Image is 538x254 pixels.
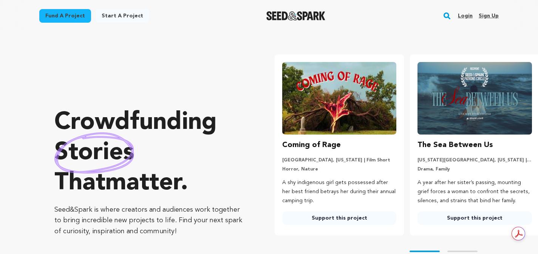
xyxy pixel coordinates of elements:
span: matter [105,171,181,195]
p: [GEOGRAPHIC_DATA], [US_STATE] | Film Short [282,157,397,163]
h3: The Sea Between Us [417,139,493,151]
a: Support this project [417,211,532,225]
img: Seed&Spark Logo Dark Mode [266,11,326,20]
img: Coming of Rage image [282,62,397,135]
img: The Sea Between Us image [417,62,532,135]
a: Login [458,10,473,22]
a: Seed&Spark Homepage [266,11,326,20]
p: Drama, Family [417,166,532,172]
p: A year after her sister’s passing, mounting grief forces a woman to confront the secrets, silence... [417,178,532,205]
p: A shy indigenous girl gets possessed after her best friend betrays her during their annual campin... [282,178,397,205]
p: Crowdfunding that . [54,108,244,198]
p: Horror, Nature [282,166,397,172]
img: hand sketched image [54,132,134,173]
a: Support this project [282,211,397,225]
a: Start a project [96,9,149,23]
p: [US_STATE][GEOGRAPHIC_DATA], [US_STATE] | Film Short [417,157,532,163]
a: Fund a project [39,9,91,23]
h3: Coming of Rage [282,139,341,151]
a: Sign up [479,10,499,22]
p: Seed&Spark is where creators and audiences work together to bring incredible new projects to life... [54,204,244,237]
